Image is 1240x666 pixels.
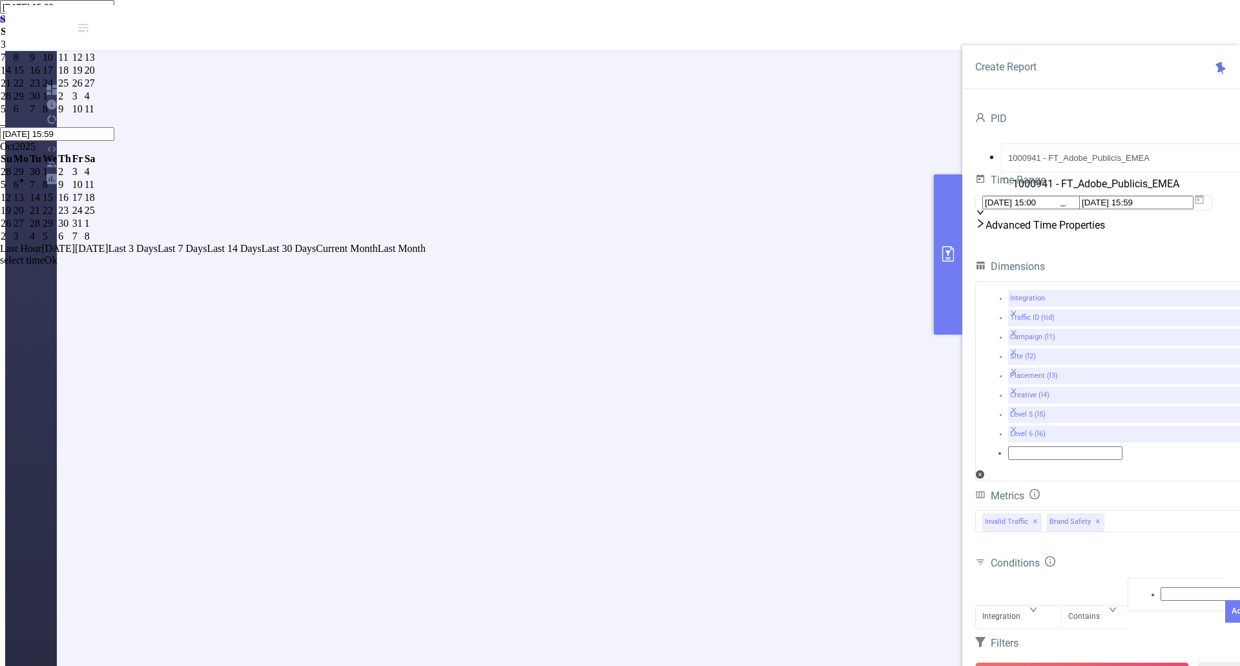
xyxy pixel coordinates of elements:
[57,103,72,116] td: October 9, 2025
[84,165,96,178] td: October 4, 2025
[29,51,42,64] td: September 9, 2025
[42,152,57,165] th: Wed
[29,230,42,243] td: November 4, 2025
[13,204,29,217] td: October 20, 2025
[42,178,57,191] td: October 8, 2025
[72,103,84,116] td: October 10, 2025
[58,103,71,115] div: 9
[29,64,42,77] td: September 16, 2025
[43,205,57,216] div: 22
[1,218,12,229] div: 26
[42,77,57,90] td: September 24, 2025
[58,153,71,164] span: Th
[13,217,29,230] td: October 27, 2025
[30,205,41,216] div: 21
[13,152,29,165] th: Mon
[72,231,83,242] div: 7
[72,152,84,165] th: Fri
[43,52,57,63] div: 10
[1,90,12,102] div: 28
[72,191,84,204] td: October 17, 2025
[42,230,57,243] td: November 5, 2025
[72,217,84,230] td: October 31, 2025
[29,191,42,204] td: October 14, 2025
[1,26,12,37] span: Su
[72,230,84,243] td: November 7, 2025
[58,205,71,216] div: 23
[72,178,84,191] td: October 10, 2025
[14,231,28,242] div: 3
[108,243,158,254] span: Last 3 Days
[85,192,96,203] div: 18
[72,179,83,191] div: 10
[58,65,71,76] div: 18
[72,64,84,77] td: September 19, 2025
[29,103,42,116] td: October 7, 2025
[72,192,83,203] div: 17
[72,218,83,229] div: 31
[84,230,96,243] td: November 8, 2025
[30,52,41,63] div: 9
[85,65,96,76] div: 20
[41,243,75,254] span: [DATE]
[72,90,84,103] td: October 3, 2025
[85,90,96,102] div: 4
[1,78,12,89] div: 21
[30,65,41,76] div: 16
[72,153,83,164] span: Fr
[378,243,426,254] span: Last Month
[84,217,96,230] td: November 1, 2025
[85,166,96,178] div: 4
[75,243,108,254] span: [DATE]
[13,103,29,116] td: October 6, 2025
[84,90,96,103] td: October 4, 2025
[14,90,28,102] div: 29
[72,65,83,76] div: 19
[58,166,71,178] div: 2
[316,243,378,254] span: Current Month
[57,77,72,90] td: September 25, 2025
[57,64,72,77] td: September 18, 2025
[30,103,41,115] div: 7
[85,52,96,63] div: 13
[43,179,57,191] div: 8
[30,192,41,203] div: 14
[45,255,57,265] a: Ok
[15,141,36,152] a: 2025
[85,231,96,242] div: 8
[1,231,12,242] div: 2
[1,166,12,178] div: 28
[72,78,83,89] div: 26
[30,179,41,191] div: 7
[42,217,57,230] td: October 29, 2025
[43,103,57,115] div: 8
[72,90,83,102] div: 3
[43,65,57,76] div: 17
[57,178,72,191] td: October 9, 2025
[14,153,28,164] span: Mo
[72,205,83,216] div: 24
[262,243,316,254] span: Last 30 Days
[42,90,57,103] td: October 1, 2025
[43,231,57,242] div: 5
[14,205,28,216] div: 20
[42,64,57,77] td: September 17, 2025
[13,165,29,178] td: September 29, 2025
[1,39,12,50] div: 31
[30,153,41,164] span: Tu
[1,205,12,216] div: 19
[85,153,96,164] span: Sa
[85,103,96,115] div: 11
[1,103,12,115] div: 5
[13,178,29,191] td: October 6, 2025
[14,166,28,178] div: 29
[58,231,71,242] div: 6
[158,243,207,254] span: Last 7 Days
[42,165,57,178] td: October 1, 2025
[72,204,84,217] td: October 24, 2025
[43,192,57,203] div: 15
[57,165,72,178] td: October 2, 2025
[57,51,72,64] td: September 11, 2025
[57,191,72,204] td: October 16, 2025
[13,64,29,77] td: September 15, 2025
